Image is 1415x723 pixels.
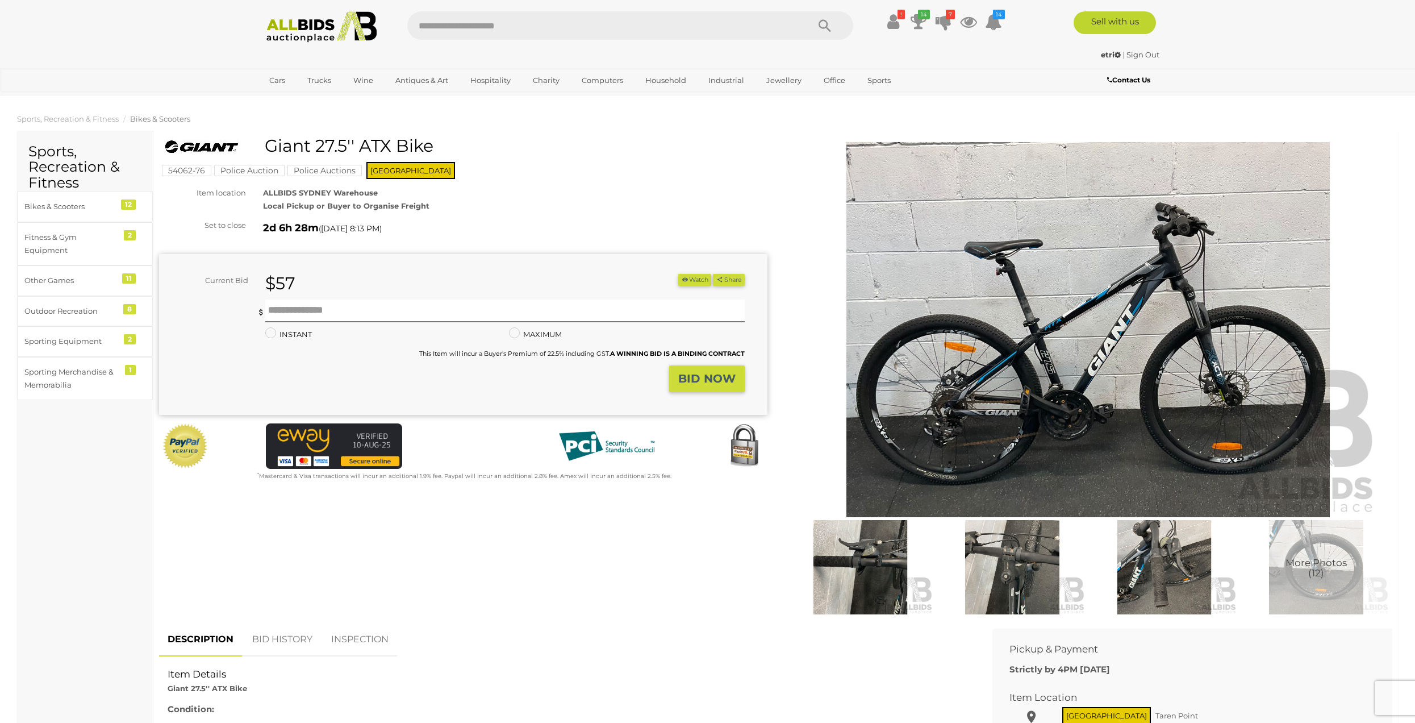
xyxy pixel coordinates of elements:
[946,10,955,19] i: 7
[151,219,254,232] div: Set to close
[300,71,339,90] a: Trucks
[1153,708,1201,723] span: Taren Point
[898,10,905,19] i: !
[985,11,1002,32] a: 14
[17,114,119,123] a: Sports, Recreation & Fitness
[17,265,153,296] a: Other Games 11
[910,11,927,32] a: 14
[24,231,118,257] div: Fitness & Gym Equipment
[124,230,136,240] div: 2
[130,114,190,123] a: Bikes & Scooters
[260,11,383,43] img: Allbids.com.au
[1107,74,1153,86] a: Contact Us
[24,365,118,392] div: Sporting Merchandise & Memorabilia
[168,669,967,680] h2: Item Details
[669,365,745,392] button: BID NOW
[244,623,321,656] a: BID HISTORY
[1091,520,1238,614] img: Giant 27.5'' ATX Bike
[678,274,711,286] button: Watch
[1009,692,1358,703] h2: Item Location
[701,71,752,90] a: Industrial
[993,10,1005,19] i: 14
[214,166,285,175] a: Police Auction
[125,365,136,375] div: 1
[509,328,562,341] label: MAXIMUM
[17,357,153,401] a: Sporting Merchandise & Memorabilia 1
[263,222,319,234] strong: 2d 6h 28m
[262,90,357,109] a: [GEOGRAPHIC_DATA]
[860,71,898,90] a: Sports
[1285,558,1347,579] span: More Photos (12)
[24,335,118,348] div: Sporting Equipment
[574,71,631,90] a: Computers
[939,520,1086,614] img: Giant 27.5'' ATX Bike
[165,139,239,154] img: Giant 27.5'' ATX Bike
[798,142,1379,517] img: Giant 27.5'' ATX Bike
[321,223,379,234] span: [DATE] 8:13 PM
[796,11,853,40] button: Search
[1126,50,1159,59] a: Sign Out
[816,71,853,90] a: Office
[17,192,153,222] a: Bikes & Scooters 12
[123,304,136,314] div: 8
[678,372,736,385] strong: BID NOW
[638,71,694,90] a: Household
[17,296,153,326] a: Outdoor Recreation 8
[24,274,118,287] div: Other Games
[265,328,312,341] label: INSTANT
[266,423,402,469] img: eWAY Payment Gateway
[151,186,254,200] div: Item location
[759,71,809,90] a: Jewellery
[1243,520,1389,614] a: More Photos(12)
[721,423,767,469] img: Secured by Rapid SSL
[162,166,211,175] a: 54062-76
[265,273,295,294] strong: $57
[1101,50,1121,59] strong: etri
[17,222,153,266] a: Fitness & Gym Equipment 2
[1009,664,1110,675] b: Strictly by 4PM [DATE]
[214,165,285,176] mark: Police Auction
[124,334,136,344] div: 2
[935,11,952,32] a: 7
[162,165,211,176] mark: 54062-76
[1009,644,1358,655] h2: Pickup & Payment
[17,326,153,356] a: Sporting Equipment 2
[165,136,765,155] h1: Giant 27.5'' ATX Bike
[287,165,362,176] mark: Police Auctions
[678,274,711,286] li: Watch this item
[263,201,429,210] strong: Local Pickup or Buyer to Organise Freight
[463,71,518,90] a: Hospitality
[121,200,136,210] div: 12
[257,472,671,480] small: Mastercard & Visa transactions will incur an additional 1.9% fee. Paypal will incur an additional...
[159,274,257,287] div: Current Bid
[1101,50,1122,59] a: etri
[319,224,382,233] span: ( )
[366,162,455,179] span: [GEOGRAPHIC_DATA]
[122,273,136,284] div: 11
[287,166,362,175] a: Police Auctions
[168,684,247,693] strong: Giant 27.5'' ATX Bike
[162,423,208,469] img: Official PayPal Seal
[419,350,745,358] small: This Item will incur a Buyer's Premium of 22.5% including GST.
[885,11,902,32] a: !
[263,188,378,197] strong: ALLBIDS SYDNEY Warehouse
[346,71,381,90] a: Wine
[1074,11,1156,34] a: Sell with us
[168,704,214,714] b: Condition:
[388,71,456,90] a: Antiques & Art
[24,305,118,318] div: Outdoor Recreation
[323,623,397,656] a: INSPECTION
[159,623,242,656] a: DESCRIPTION
[262,71,293,90] a: Cars
[24,200,118,213] div: Bikes & Scooters
[550,423,663,469] img: PCI DSS compliant
[713,274,744,286] button: Share
[610,350,745,358] b: A WINNING BID IS A BINDING CONTRACT
[918,10,930,19] i: 14
[1122,50,1125,59] span: |
[1243,520,1389,614] img: Giant 27.5'' ATX Bike
[1107,76,1150,84] b: Contact Us
[525,71,567,90] a: Charity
